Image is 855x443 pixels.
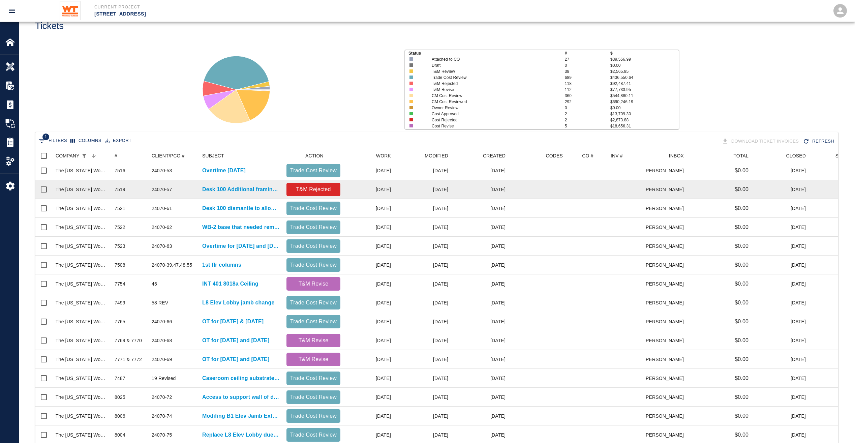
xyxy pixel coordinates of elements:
[452,407,509,425] div: [DATE]
[646,218,687,237] div: [PERSON_NAME]
[452,331,509,350] div: [DATE]
[610,56,679,62] p: $39,556.99
[152,262,192,268] div: 24070-39,47,48,55
[152,394,172,401] div: 24070-72
[289,299,338,307] p: Trade Cost Review
[752,180,809,199] div: [DATE]
[202,393,280,401] a: Access to support wall of desks 100 & 101
[801,136,837,147] div: Refresh the list
[289,204,338,212] p: Trade Cost Review
[735,299,749,307] p: $0.00
[735,223,749,231] p: $0.00
[289,318,338,326] p: Trade Cost Review
[610,62,679,68] p: $0.00
[89,151,98,160] button: Sort
[152,318,172,325] div: 24070-66
[115,224,125,231] div: 7522
[752,237,809,256] div: [DATE]
[199,150,283,161] div: SUBJECT
[202,374,280,382] p: Caseroom ceiling substrate adjustments for sprinkler heads
[56,262,108,268] div: The Washington Woodworking Company
[289,223,338,231] p: Trade Cost Review
[452,350,509,369] div: [DATE]
[202,431,280,439] a: Replace L8 Elev Lobby due to GWB corner bead change and Emco cladding installation
[752,161,809,180] div: [DATE]
[452,161,509,180] div: [DATE]
[202,412,280,420] a: Modifing B1 Elev Jamb Extensions to meet with Reworked GWB
[56,432,108,438] div: The Washington Woodworking Company
[202,242,280,250] a: Overtime for [DATE] and [DATE]
[821,411,855,443] div: Chat Widget
[56,224,108,231] div: The Washington Woodworking Company
[565,123,610,129] p: 5
[202,261,241,269] a: 1st flr columns
[202,280,258,288] a: INT 401 8018a Ceiling
[432,105,551,111] p: Owner Review
[115,186,125,193] div: 7519
[646,180,687,199] div: [PERSON_NAME]
[115,205,125,212] div: 7521
[56,394,108,401] div: The Washington Woodworking Company
[752,331,809,350] div: [DATE]
[56,318,108,325] div: The Washington Woodworking Company
[610,99,679,105] p: $690,246.19
[801,136,837,147] button: Refresh
[646,312,687,331] div: [PERSON_NAME]
[344,274,394,293] div: [DATE]
[202,150,224,161] div: SUBJECT
[115,280,125,287] div: 7754
[344,180,394,199] div: [DATE]
[289,412,338,420] p: Trade Cost Review
[202,204,280,212] p: Desk 100 dismantle to allow roughin modification & reassemble after rough-ins
[344,369,394,388] div: [DATE]
[752,218,809,237] div: [DATE]
[610,111,679,117] p: $13,709.30
[37,136,69,146] button: Show filters
[565,87,610,93] p: 112
[611,150,623,161] div: INV #
[610,105,679,111] p: $0.00
[344,237,394,256] div: [DATE]
[152,150,185,161] div: CLIENT/PCO #
[289,336,338,345] p: T&M Revise
[202,355,269,363] a: OT for [DATE] and [DATE]
[735,185,749,194] p: $0.00
[452,150,509,161] div: CREATED
[565,93,610,99] p: 360
[344,293,394,312] div: [DATE]
[752,150,809,161] div: CLOSED
[115,262,125,268] div: 7508
[115,432,125,438] div: 8004
[432,62,551,68] p: Draft
[56,150,80,161] div: COMPANY
[646,331,687,350] div: [PERSON_NAME]
[646,237,687,256] div: [PERSON_NAME]
[735,393,749,401] p: $0.00
[289,431,338,439] p: Trade Cost Review
[115,375,125,382] div: 7487
[565,81,610,87] p: 118
[432,56,551,62] p: Attached to CO
[394,312,452,331] div: [DATE]
[452,256,509,274] div: [DATE]
[752,388,809,407] div: [DATE]
[452,218,509,237] div: [DATE]
[735,280,749,288] p: $0.00
[94,4,464,10] p: Current Project
[721,136,802,147] div: Tickets download in groups of 15
[115,150,117,161] div: #
[344,199,394,218] div: [DATE]
[35,21,64,32] h1: Tickets
[687,150,752,161] div: TOTAL
[115,167,125,174] div: 7516
[56,413,108,419] div: The Washington Woodworking Company
[202,185,280,194] p: Desk 100 Additional framing for support at wall
[152,413,172,419] div: 24070-74
[452,237,509,256] div: [DATE]
[565,50,610,56] p: #
[394,150,452,161] div: MODIFIED
[452,199,509,218] div: [DATE]
[733,150,749,161] div: TOTAL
